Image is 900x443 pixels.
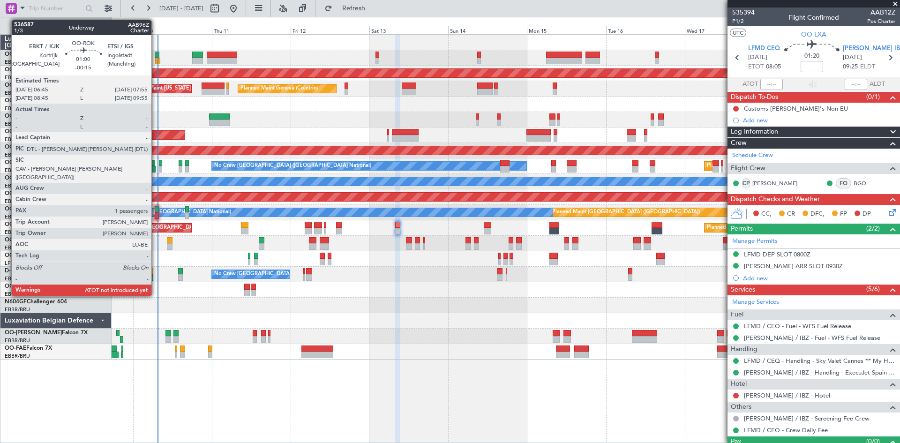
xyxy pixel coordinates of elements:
a: OO-HHOFalcon 8X [5,83,55,88]
a: LFMD / CEQ - Handling - Sky Valet Cannes ** My Handling**LFMD / CEQ [744,357,895,365]
a: EBBR/BRU [5,59,30,66]
span: OO-LXA [5,222,27,227]
span: OO-LAH [5,144,27,150]
span: ELDT [860,62,875,72]
div: No Crew [PERSON_NAME] ([PERSON_NAME]) [57,252,169,266]
button: All Aircraft [10,18,102,33]
span: DP [862,210,871,219]
button: UTC [730,29,746,37]
span: OO-FSX [5,129,26,135]
span: OO-GPE [5,160,27,165]
span: 09:25 [843,62,858,72]
a: OO-FSXFalcon 7X [5,129,52,135]
a: EBKT/KJK [5,291,28,298]
span: OO-ROK [5,206,28,212]
a: [PERSON_NAME] [752,179,797,188]
span: OO-AIE [5,113,25,119]
a: EBKT/KJK [5,198,28,205]
div: Planned Maint Geneva (Cointrin) [240,82,318,96]
span: (0/1) [866,92,880,102]
a: EBBR/BRU [5,167,30,174]
input: --:-- [760,79,783,90]
span: 535394 [732,8,755,17]
a: LFSN/ENC [5,260,30,267]
div: Thu 11 [212,26,291,34]
a: LFMD / CEQ - Crew Daily Fee [744,426,828,434]
div: Customs [PERSON_NAME]'s Non EU [744,105,848,113]
span: LFMD CEQ [748,44,780,53]
span: All Aircraft [24,23,99,29]
span: Hotel [731,379,747,390]
div: Wed 10 [133,26,212,34]
a: OO-VSFFalcon 8X [5,98,52,104]
span: ALDT [870,80,885,89]
span: OO-FAE [5,345,26,351]
a: EBKT/KJK [5,244,28,251]
span: Crew [731,138,747,149]
a: OO-LAHFalcon 7X [5,144,53,150]
span: 01:20 [804,52,819,61]
a: OO-JIDCessna CJ1 525 [5,284,66,289]
a: EBBR/BRU [5,90,30,97]
a: OO-[PERSON_NAME]Falcon 7X [5,330,88,336]
a: OO-ZUNCessna Citation CJ4 [5,237,80,243]
span: OO-LUX [5,253,27,258]
span: 08:05 [766,62,781,72]
span: P1/2 [732,17,755,25]
span: CR [787,210,795,219]
span: OO-[PERSON_NAME] [5,330,62,336]
a: EBBR/BRU [5,74,30,81]
a: [PERSON_NAME] / IBZ - Screening Fee Crew [744,414,870,422]
div: Planned Maint [GEOGRAPHIC_DATA] ([GEOGRAPHIC_DATA] National) [707,159,877,173]
div: Sun 14 [448,26,527,34]
a: OO-NSGCessna Citation CJ4 [5,191,80,196]
a: [PERSON_NAME] / IBZ - Fuel - WFS Fuel Release [744,334,880,342]
a: EBBR/BRU [5,151,30,158]
span: [DATE] [748,53,767,62]
a: Manage Services [732,298,779,307]
span: ETOT [748,62,764,72]
span: OO-ZUN [5,237,28,243]
span: Handling [731,344,757,355]
div: A/C Unavailable [GEOGRAPHIC_DATA] ([GEOGRAPHIC_DATA] National) [57,205,231,219]
span: ATOT [742,80,758,89]
div: Sat 13 [369,26,448,34]
div: Flight Confirmed [788,13,839,23]
a: Manage Permits [732,237,778,246]
a: BGO [854,179,875,188]
span: (2/2) [866,224,880,233]
span: Leg Information [731,127,778,137]
a: OO-WLPGlobal 5500 [5,52,60,57]
span: OO-SLM [5,175,27,181]
div: [PERSON_NAME] ARR SLOT 0930Z [744,262,843,270]
span: Dispatch To-Dos [731,92,778,103]
div: Planned Maint [GEOGRAPHIC_DATA] ([GEOGRAPHIC_DATA]) [707,221,855,235]
span: OO-JID [5,284,24,289]
div: FO [836,178,851,188]
span: [DATE] [843,53,862,62]
div: Wed 17 [685,26,764,34]
div: Planned Maint [GEOGRAPHIC_DATA] ([GEOGRAPHIC_DATA]) [552,205,700,219]
a: OO-ROKCessna Citation CJ4 [5,206,80,212]
a: OO-AIEFalcon 7X [5,113,51,119]
div: CP [742,178,750,188]
a: OO-SLMCessna Citation XLS [5,175,79,181]
span: OO-NSG [5,191,28,196]
a: OO-FAEFalcon 7X [5,345,52,351]
a: EBKT/KJK [5,136,28,143]
span: Services [731,285,755,295]
div: Add new [743,274,895,282]
a: EBKT/KJK [5,229,28,236]
span: [DATE] - [DATE] [159,4,203,13]
span: D-IBLU [5,268,23,274]
span: OO-LXA [801,30,826,39]
a: D-IBLUCessna Citation M2 [5,268,74,274]
span: OO-HHO [5,83,29,88]
span: Refresh [334,5,374,12]
a: N604GFChallenger 604 [5,299,67,305]
div: Fri 12 [291,26,369,34]
span: DFC, [810,210,825,219]
span: OO-VSF [5,98,26,104]
span: Fuel [731,309,743,320]
span: OO-ELK [5,67,26,73]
